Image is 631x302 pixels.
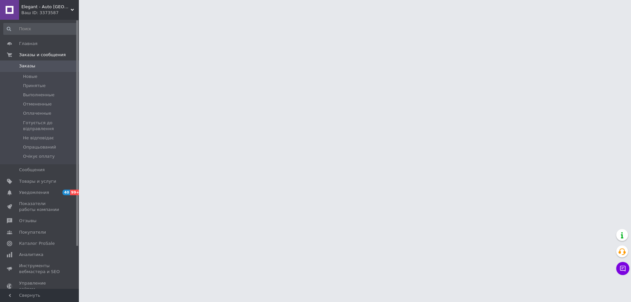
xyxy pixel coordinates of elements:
[19,229,46,235] span: Покупатели
[62,190,70,195] span: 40
[21,4,71,10] span: Elegant - Auto Украина
[23,144,56,150] span: Опрацьований
[23,120,77,132] span: Готується до відправлення
[23,110,51,116] span: Оплаченные
[19,52,66,58] span: Заказы и сообщения
[19,280,61,292] span: Управление сайтом
[19,252,43,258] span: Аналитика
[19,263,61,275] span: Инструменты вебмастера и SEO
[23,83,46,89] span: Принятые
[19,201,61,213] span: Показатели работы компании
[19,218,36,224] span: Отзывы
[23,153,55,159] span: Очікує оплату
[3,23,78,35] input: Поиск
[19,41,37,47] span: Главная
[23,135,54,141] span: Не відповідає
[70,190,81,195] span: 99+
[21,10,79,16] div: Ваш ID: 3373587
[19,63,35,69] span: Заказы
[616,262,629,275] button: Чат с покупателем
[19,241,55,246] span: Каталог ProSale
[23,74,37,80] span: Новые
[19,190,49,196] span: Уведомления
[23,92,55,98] span: Выполненные
[19,178,56,184] span: Товары и услуги
[23,101,52,107] span: Отмененные
[19,167,45,173] span: Сообщения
